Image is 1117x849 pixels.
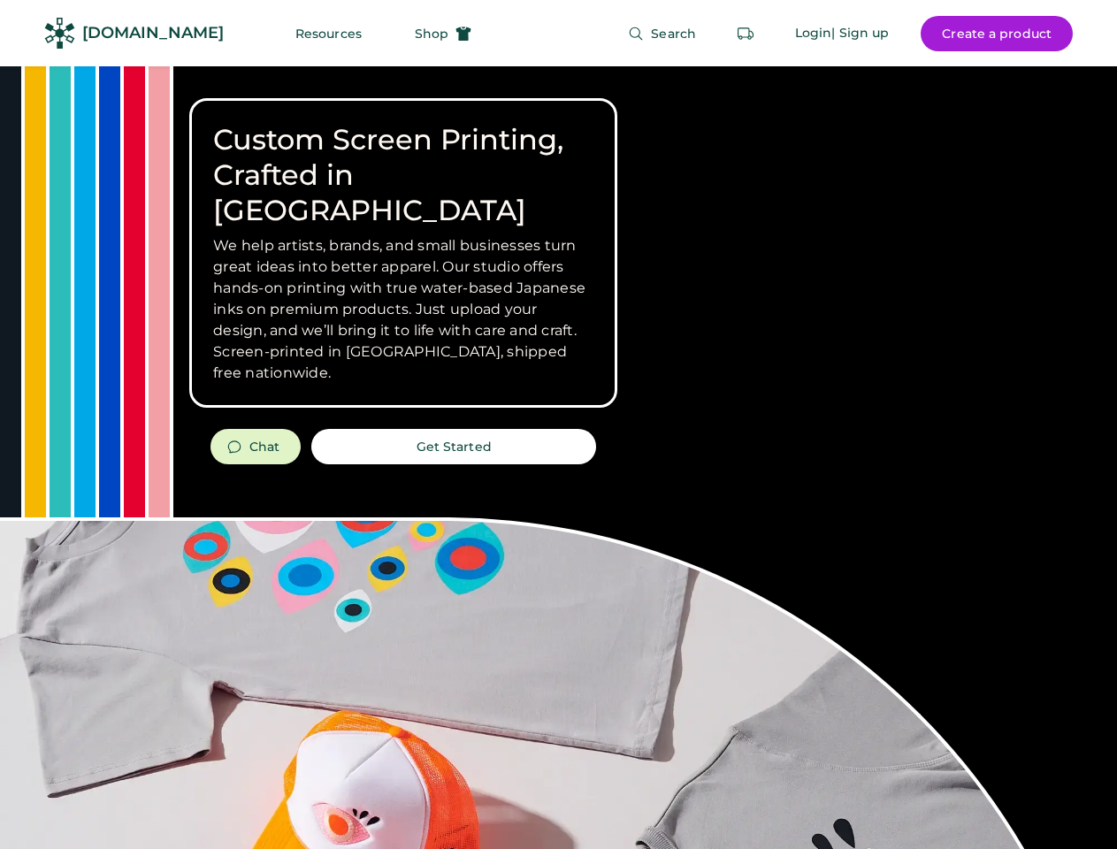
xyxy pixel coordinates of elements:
[831,25,889,42] div: | Sign up
[415,27,448,40] span: Shop
[82,22,224,44] div: [DOMAIN_NAME]
[210,429,301,464] button: Chat
[651,27,696,40] span: Search
[394,16,493,51] button: Shop
[795,25,832,42] div: Login
[728,16,763,51] button: Retrieve an order
[607,16,717,51] button: Search
[921,16,1073,51] button: Create a product
[274,16,383,51] button: Resources
[213,235,593,384] h3: We help artists, brands, and small businesses turn great ideas into better apparel. Our studio of...
[44,18,75,49] img: Rendered Logo - Screens
[311,429,596,464] button: Get Started
[213,122,593,228] h1: Custom Screen Printing, Crafted in [GEOGRAPHIC_DATA]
